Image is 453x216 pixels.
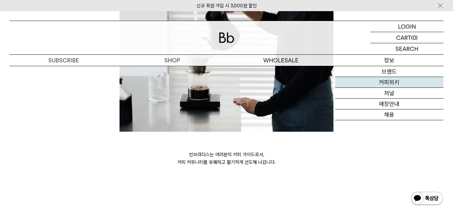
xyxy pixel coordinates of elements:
[395,43,418,54] p: SEARCH
[118,55,226,66] a: SHOP
[196,3,257,9] a: 신규 회원 가입 시 3,000원 할인
[227,55,335,66] p: WHOLESALE
[335,55,443,66] p: 정보
[370,32,443,43] a: CART (0)
[411,32,418,43] p: (0)
[219,32,234,43] img: 로고
[335,109,443,120] a: 채용
[10,55,118,66] a: SUBSCRIBE
[398,21,416,32] p: LOGIN
[120,151,333,166] p: 빈브라더스는 여러분의 커피 가이드로서, 커피 커뮤니티를 유쾌하고 활기차게 선도해 나갑니다.
[335,88,443,99] a: 저널
[335,66,443,77] a: 브랜드
[396,32,411,43] p: CART
[370,21,443,32] a: LOGIN
[335,99,443,109] a: 매장안내
[335,77,443,88] a: 커피위키
[410,191,443,206] img: 카카오톡 채널 1:1 채팅 버튼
